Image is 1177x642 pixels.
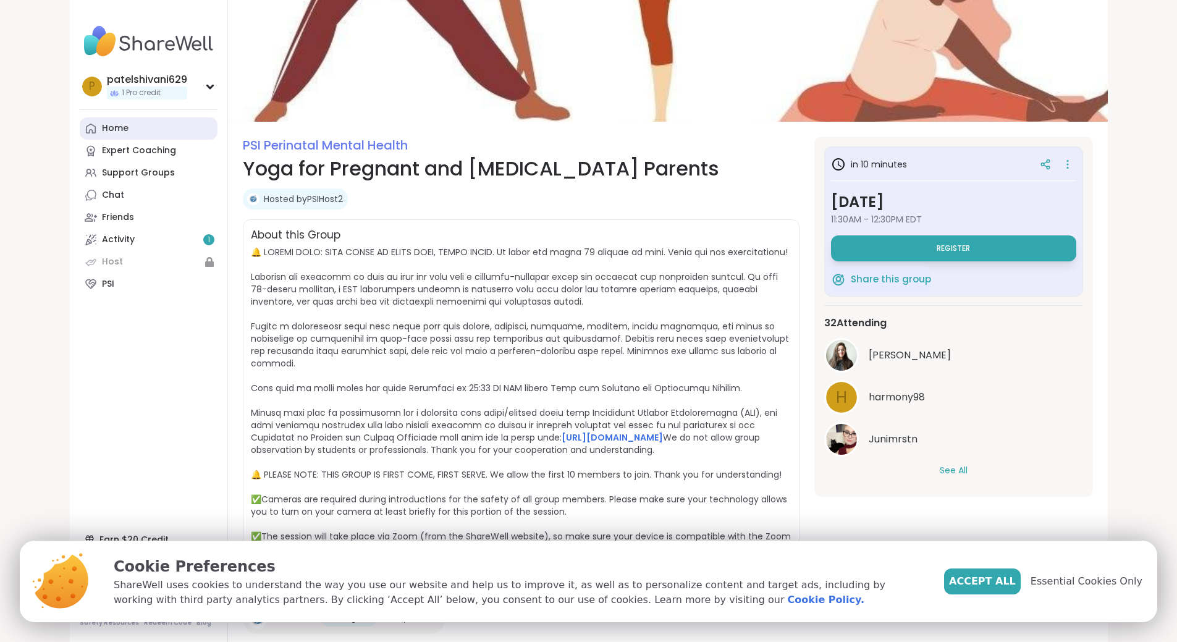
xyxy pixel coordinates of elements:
[89,78,95,95] span: p
[80,619,139,627] a: Safety Resources
[208,235,210,245] span: 1
[831,157,907,172] h3: in 10 minutes
[944,568,1021,594] button: Accept All
[824,422,1083,457] a: JunimrstnJunimrstn
[102,167,175,179] div: Support Groups
[869,432,918,447] span: Junimrstn
[826,340,857,371] img: DanaK
[831,213,1076,226] span: 11:30AM - 12:30PM EDT
[102,145,176,157] div: Expert Coaching
[562,431,663,444] a: [URL][DOMAIN_NAME]
[80,528,217,551] div: Earn $20 Credit
[80,206,217,229] a: Friends
[144,619,192,627] a: Redeem Code
[102,234,135,246] div: Activity
[824,338,1083,373] a: DanaK[PERSON_NAME]
[122,88,161,98] span: 1 Pro credit
[80,273,217,295] a: PSI
[937,243,970,253] span: Register
[264,193,343,205] a: Hosted byPSIHost2
[102,189,124,201] div: Chat
[102,122,129,135] div: Home
[869,348,951,363] span: DanaK
[80,229,217,251] a: Activity1
[831,235,1076,261] button: Register
[80,117,217,140] a: Home
[247,193,259,205] img: PSIHost2
[80,140,217,162] a: Expert Coaching
[836,386,847,410] span: h
[196,619,211,627] a: Blog
[788,593,864,607] a: Cookie Policy.
[1031,574,1142,589] span: Essential Cookies Only
[243,154,799,184] h1: Yoga for Pregnant and [MEDICAL_DATA] Parents
[251,227,340,243] h2: About this Group
[851,272,931,287] span: Share this group
[107,73,187,87] div: patelshivani629
[940,464,968,477] button: See All
[80,184,217,206] a: Chat
[114,555,924,578] p: Cookie Preferences
[251,246,791,555] span: 🔔 LOREMI DOLO: SITA CONSE AD ELITS DOEI, TEMPO INCID. Ut labor etd magna 79 aliquae ad mini. Veni...
[831,272,846,287] img: ShareWell Logomark
[824,380,1083,415] a: hharmony98
[824,316,887,331] span: 32 Attending
[949,574,1016,589] span: Accept All
[243,137,408,154] a: PSI Perinatal Mental Health
[102,211,134,224] div: Friends
[80,20,217,63] img: ShareWell Nav Logo
[102,256,123,268] div: Host
[114,578,924,607] p: ShareWell uses cookies to understand the way you use our website and help us to improve it, as we...
[869,390,925,405] span: harmony98
[102,278,114,290] div: PSI
[831,191,1076,213] h3: [DATE]
[831,266,931,292] button: Share this group
[80,162,217,184] a: Support Groups
[80,251,217,273] a: Host
[826,424,857,455] img: Junimrstn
